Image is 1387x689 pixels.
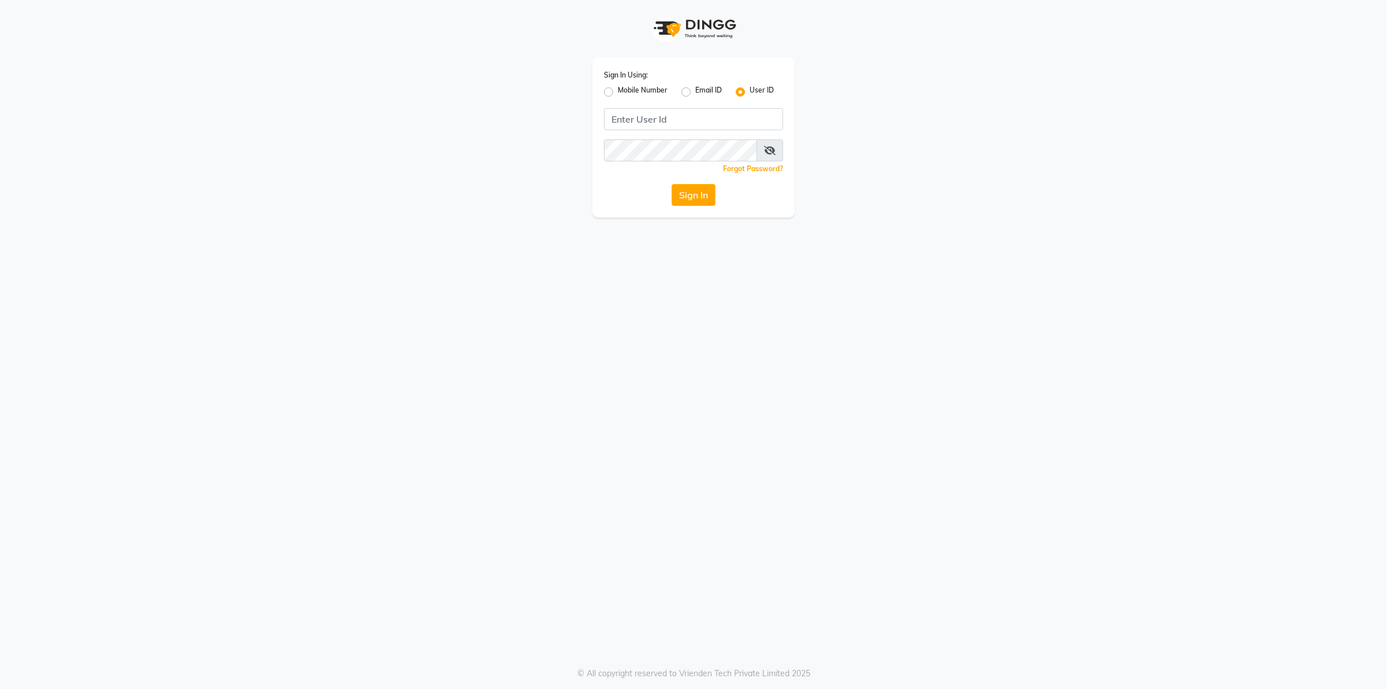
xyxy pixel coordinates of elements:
img: logo1.svg [647,12,740,46]
label: Email ID [695,85,722,99]
label: User ID [750,85,774,99]
button: Sign In [672,184,715,206]
label: Sign In Using: [604,70,648,80]
a: Forgot Password? [723,164,783,173]
input: Username [604,108,783,130]
label: Mobile Number [618,85,667,99]
input: Username [604,139,757,161]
